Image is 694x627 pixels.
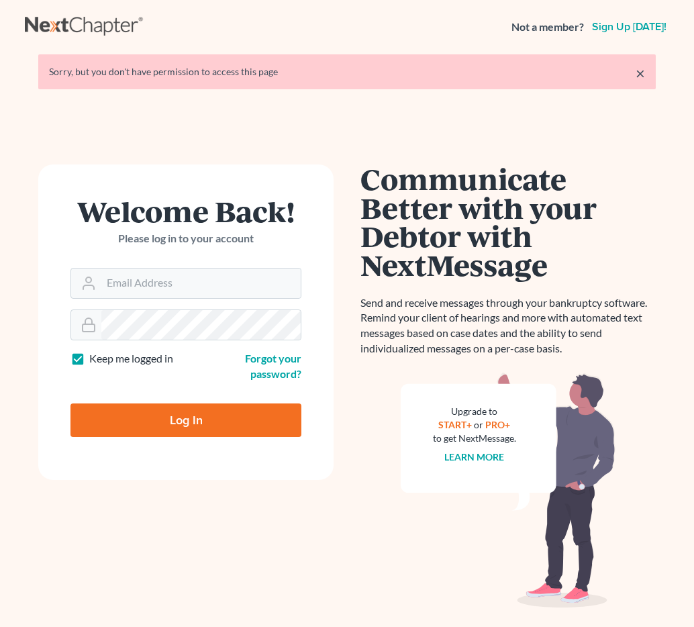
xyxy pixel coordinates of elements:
a: Sign up [DATE]! [589,21,669,32]
h1: Welcome Back! [70,197,301,226]
h1: Communicate Better with your Debtor with NextMessage [360,164,656,279]
a: Learn more [445,451,505,463]
label: Keep me logged in [89,351,173,367]
div: to get NextMessage. [433,432,516,445]
a: × [636,65,645,81]
input: Log In [70,403,301,437]
div: Upgrade to [433,405,516,418]
strong: Not a member? [511,19,584,35]
p: Please log in to your account [70,231,301,246]
p: Send and receive messages through your bankruptcy software. Remind your client of hearings and mo... [360,295,656,356]
a: PRO+ [486,419,511,430]
div: Sorry, but you don't have permission to access this page [49,65,645,79]
span: or [475,419,484,430]
a: Forgot your password? [245,352,301,380]
a: START+ [439,419,473,430]
input: Email Address [101,269,301,298]
img: nextmessage_bg-59042aed3d76b12b5cd301f8e5b87938c9018125f34e5fa2b7a6b67550977c72.svg [401,373,615,608]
